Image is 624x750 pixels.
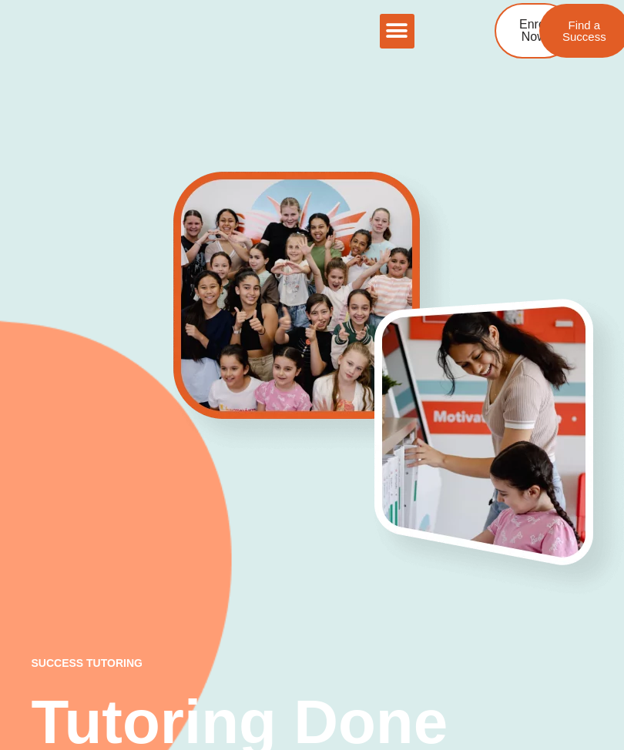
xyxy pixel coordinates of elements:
span: Enrol Now [519,18,548,43]
p: success tutoring [32,658,593,668]
span: Find a Success [562,19,606,42]
div: Menu Toggle [380,14,414,49]
iframe: Chat Widget [547,676,624,750]
a: Enrol Now [495,3,572,59]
